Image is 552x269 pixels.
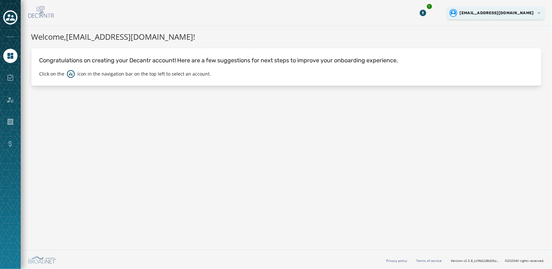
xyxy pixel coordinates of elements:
span: © 2025 All rights reserved. [505,258,544,263]
h1: Welcome, [EMAIL_ADDRESS][DOMAIN_NAME] ! [31,31,542,43]
a: Privacy policy [386,258,407,263]
span: v2.5.8_cc9b62d8d36ac40d66e6ee4009d0e0f304571100 [463,258,500,263]
a: Terms of service [416,258,442,263]
p: icon in the navigation bar on the top left to select an account. [77,71,211,77]
button: User settings [447,6,544,19]
button: Download Menu [417,7,429,19]
span: Version [451,258,500,263]
button: Toggle account select drawer [3,10,17,25]
a: Navigate to Home [3,49,17,63]
p: Click on the [39,71,64,77]
span: [EMAIL_ADDRESS][DOMAIN_NAME] [460,10,534,16]
div: 1 [426,3,433,10]
p: Congratulations on creating your Decantr account! Here are a few suggestions for next steps to im... [39,56,534,65]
